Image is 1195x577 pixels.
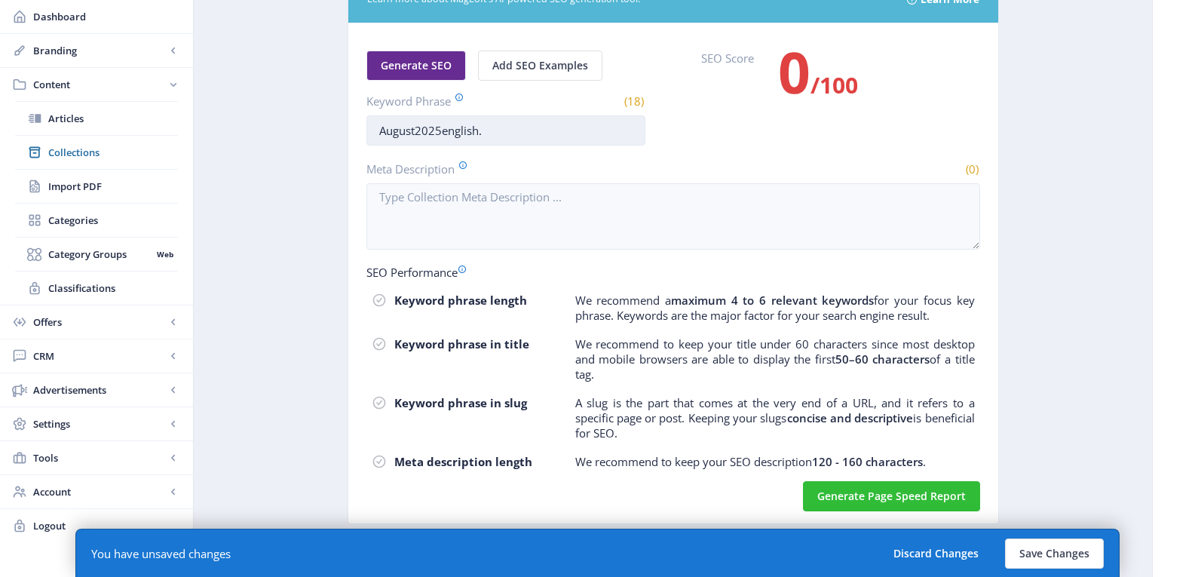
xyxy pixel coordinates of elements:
a: Category GroupsWeb [15,238,178,271]
span: Import PDF [48,179,178,194]
strong: Meta description length [394,454,532,469]
span: Add SEO Examples [492,60,588,72]
div: You have unsaved changes [91,546,231,561]
b: concise and descriptive [787,410,914,425]
nb-badge: Web [152,247,178,262]
p: We recommend to keep your SEO description . [575,454,926,469]
span: Content [33,77,166,92]
span: Articles [48,111,178,126]
strong: Keyword phrase in title [394,336,529,351]
div: SEO Performance [366,265,980,280]
a: Collections [15,136,178,169]
p: We recommend to keep your title under 60 characters since most desktop and mobile browsers are ab... [575,336,975,382]
a: Import PDF [15,170,178,203]
span: (18) [622,94,645,109]
strong: Keyword phrase length [394,293,527,308]
a: Articles [15,102,178,135]
span: Advertisements [33,382,166,397]
input: Type Article Keyword Phrase ... [366,115,645,146]
span: Collections [48,145,178,160]
p: A slug is the part that comes at the very end of a URL, and it refers to a specific page or post.... [575,395,975,440]
button: Discard Changes [879,539,993,569]
span: Category Groups [48,247,152,262]
button: Generate Page Speed Report [803,481,980,511]
b: maximum 4 to 6 relevant keywords [671,293,875,308]
label: SEO Score [701,51,754,123]
button: Add SEO Examples [478,51,602,81]
a: Categories [15,204,178,237]
label: Keyword Phrase [366,93,500,109]
span: CRM [33,348,166,364]
span: Logout [33,518,181,533]
span: Settings [33,416,166,431]
button: Generate SEO [366,51,466,81]
span: Generate SEO [381,60,452,72]
h3: /100 [778,57,858,100]
strong: Keyword phrase in slug [394,395,527,410]
span: Branding [33,43,166,58]
span: 0 [778,33,810,110]
b: 120 - 160 characters [812,454,923,469]
button: Save Changes [1005,539,1104,569]
span: Offers [33,315,166,330]
span: (0) [964,161,980,176]
span: Categories [48,213,178,228]
span: Dashboard [33,9,181,24]
span: Classifications [48,281,178,296]
span: Tools [33,450,166,465]
b: 50–60 characters [835,351,930,367]
span: Account [33,484,166,499]
p: We recommend a for your focus key phrase. Keywords are the major factor for your search engine re... [575,293,975,323]
label: Meta Description [366,161,667,177]
a: Classifications [15,272,178,305]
